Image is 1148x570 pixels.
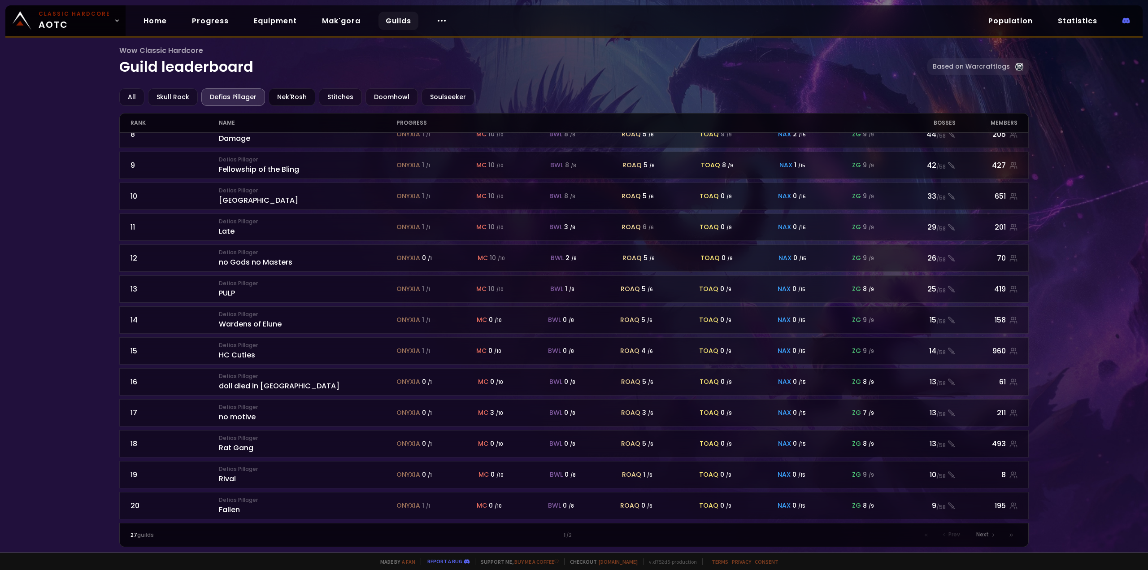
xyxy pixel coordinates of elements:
small: / 1 [428,410,432,417]
div: 1 [422,346,430,356]
small: Defias Pillager [219,310,396,318]
div: 0 [720,315,731,325]
div: Fellowship of the Bling [219,156,396,175]
div: 0 [720,346,731,356]
span: onyxia [396,346,420,356]
small: / 9 [869,379,874,386]
div: 0 [564,408,575,418]
span: toaq [699,346,718,356]
span: mc [477,315,487,325]
small: / 58 [936,256,946,264]
small: / 10 [495,317,502,324]
div: 10 [488,191,504,201]
div: 0 [422,377,432,387]
small: / 9 [726,193,732,200]
span: onyxia [396,161,420,170]
div: 33 [885,191,956,202]
a: 12Defias Pillagerno Gods no Mastersonyxia 0 /1mc 10 /10bwl 2 /8roaq 5 /6toaq 0 /9nax 0 /15zg 9 /9... [119,244,1029,272]
small: / 10 [496,224,504,231]
small: / 8 [570,379,575,386]
small: / 8 [570,193,575,200]
span: nax [779,161,792,170]
span: bwl [550,161,563,170]
div: 201 [956,222,1018,233]
small: / 1 [428,255,432,262]
div: Rat Gang [219,434,396,453]
span: zg [852,253,861,263]
div: 16 [130,376,219,387]
small: Defias Pillager [219,434,396,442]
small: / 9 [869,193,874,200]
div: 14 [885,345,956,357]
span: toaq [699,315,718,325]
small: / 10 [496,162,504,169]
div: 211 [956,407,1018,418]
small: / 8 [571,255,577,262]
div: 10 [490,253,505,263]
span: roaq [620,346,639,356]
small: / 58 [936,318,946,326]
small: / 9 [869,410,874,417]
span: toaq [699,284,718,294]
div: 9 [863,130,874,139]
span: onyxia [396,439,420,448]
small: / 10 [496,410,503,417]
small: / 8 [570,131,575,138]
span: bwl [550,284,563,294]
small: / 58 [936,132,946,140]
div: HC Cuties [219,341,396,361]
div: 8 [130,129,219,140]
span: bwl [549,191,562,201]
span: bwl [551,253,564,263]
small: Defias Pillager [219,156,396,164]
span: onyxia [396,377,420,387]
small: / 58 [936,379,946,387]
a: Population [981,12,1040,30]
span: mc [476,130,487,139]
span: mc [478,408,488,418]
div: 0 [422,253,432,263]
div: 0 [793,377,806,387]
div: 10 [488,161,504,170]
span: roaq [622,191,641,201]
div: 0 [722,253,733,263]
div: 5 [642,284,653,294]
div: 3 [642,408,653,418]
span: mc [476,346,487,356]
span: toaq [700,253,720,263]
span: mc [476,191,487,201]
div: 13 [885,376,956,387]
div: 18 [130,438,219,449]
div: 5 [641,315,652,325]
div: 61 [956,376,1018,387]
a: 17Defias Pillagerno motiveonyxia 0 /1mc 3 /10bwl 0 /8roaq 3 /6toaq 0 /9nax 0 /15zg 7 /913/58211 [119,399,1029,426]
small: / 6 [647,317,652,324]
span: bwl [549,130,562,139]
div: 25 [885,283,956,295]
div: 0 [721,222,732,232]
small: / 9 [726,317,731,324]
small: / 9 [726,224,732,231]
div: 15 [130,345,219,357]
small: / 6 [648,224,654,231]
small: Defias Pillager [219,279,396,287]
span: bwl [548,315,561,325]
div: 17 [130,407,219,418]
small: Defias Pillager [219,372,396,380]
div: 0 [793,191,806,201]
span: toaq [700,191,719,201]
div: 0 [793,222,806,232]
small: Defias Pillager [219,248,396,257]
a: Based on Warcraftlogs [927,58,1029,75]
a: 10Defias Pillager[GEOGRAPHIC_DATA]onyxia 1 /1mc 10 /10bwl 8 /8roaq 5 /6toaq 0 /9nax 0 /15zg 9 /93... [119,183,1029,210]
div: 5 [643,130,654,139]
span: nax [778,315,791,325]
span: mc [478,253,488,263]
span: zg [852,161,861,170]
small: / 15 [799,131,806,138]
small: / 9 [726,379,732,386]
span: roaq [621,284,640,294]
div: 8 [564,191,575,201]
span: roaq [620,315,639,325]
span: mc [478,439,488,448]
